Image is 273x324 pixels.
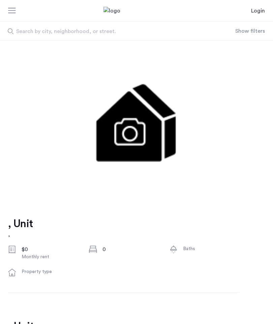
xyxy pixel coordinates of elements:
[22,253,78,260] div: Monthly rent
[8,217,33,239] a: , Unit,
[103,7,170,15] img: logo
[183,245,240,252] div: Baths
[8,231,33,239] h2: ,
[102,245,159,253] div: 0
[103,7,170,15] a: Cazamio Logo
[251,7,265,15] a: Login
[235,27,265,35] button: Show or hide filters
[8,217,33,231] h1: , Unit
[16,27,204,35] span: Search by city, neighborhood, or street.
[22,268,78,275] div: Property type
[22,245,78,253] div: $0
